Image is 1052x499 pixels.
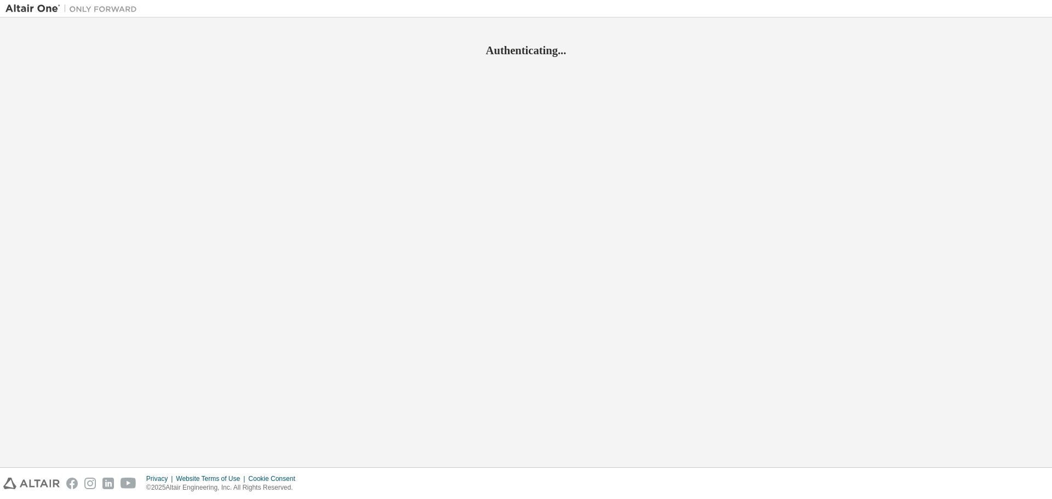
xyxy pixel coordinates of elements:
img: altair_logo.svg [3,478,60,489]
div: Cookie Consent [248,474,301,483]
img: linkedin.svg [102,478,114,489]
div: Website Terms of Use [176,474,248,483]
h2: Authenticating... [5,43,1047,58]
img: instagram.svg [84,478,96,489]
img: Altair One [5,3,142,14]
p: © 2025 Altair Engineering, Inc. All Rights Reserved. [146,483,302,492]
img: youtube.svg [121,478,136,489]
img: facebook.svg [66,478,78,489]
div: Privacy [146,474,176,483]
